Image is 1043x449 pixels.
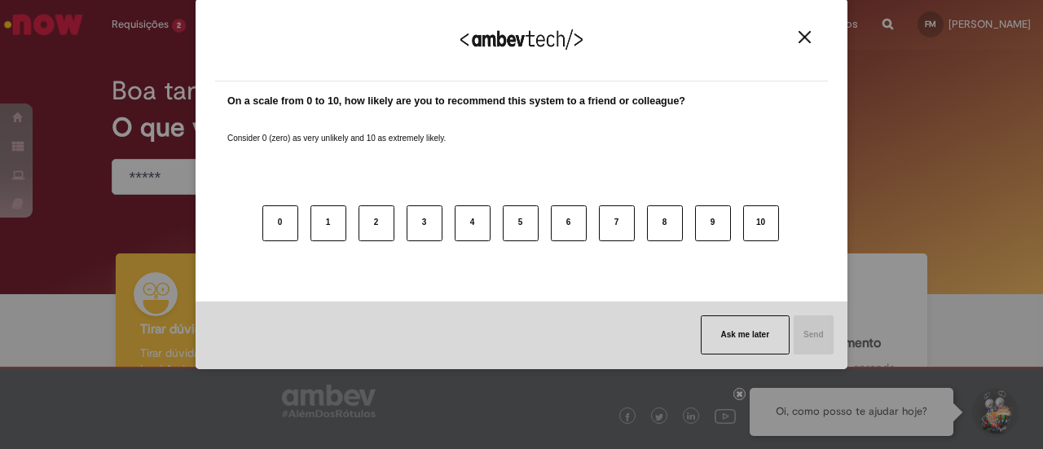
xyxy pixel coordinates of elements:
button: 1 [310,205,346,241]
button: 7 [599,205,635,241]
button: 0 [262,205,298,241]
button: 5 [503,205,539,241]
label: Consider 0 (zero) as very unlikely and 10 as extremely likely. [227,113,446,144]
button: 4 [455,205,491,241]
button: Close [794,30,816,44]
button: Ask me later [701,315,790,354]
img: Close [799,31,811,43]
button: 2 [359,205,394,241]
button: 10 [743,205,779,241]
button: 8 [647,205,683,241]
label: On a scale from 0 to 10, how likely are you to recommend this system to a friend or colleague? [227,94,685,109]
button: 6 [551,205,587,241]
button: 3 [407,205,442,241]
img: Logo Ambevtech [460,29,583,50]
button: 9 [695,205,731,241]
